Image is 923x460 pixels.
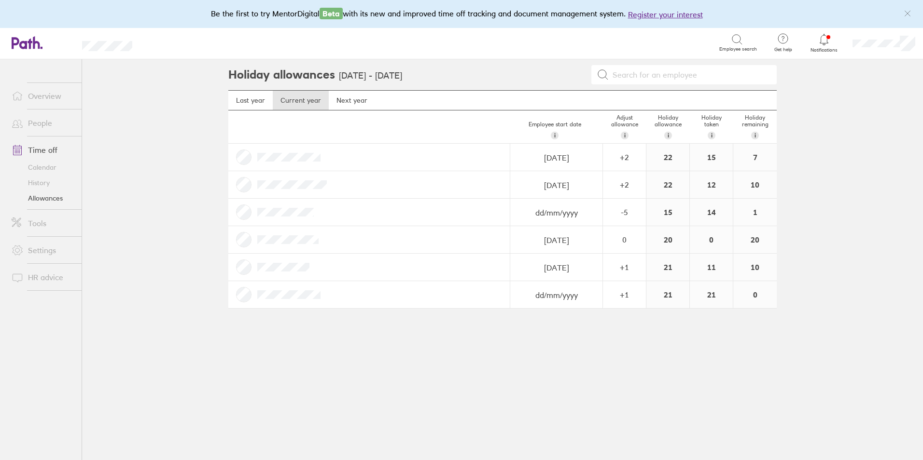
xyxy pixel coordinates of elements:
div: Search [158,38,183,47]
div: + 1 [603,290,645,299]
input: dd/mm/yyyy [511,144,602,171]
a: Next year [329,91,375,110]
span: Beta [320,8,343,19]
input: dd/mm/yyyy [511,227,602,254]
span: i [711,132,713,139]
div: 0 [603,235,645,244]
div: Be the first to try MentorDigital with its new and improved time off tracking and document manage... [211,8,713,20]
input: Search for an employee [609,66,771,84]
div: Holiday taken [690,110,733,143]
span: i [554,132,556,139]
div: 20 [646,226,689,253]
span: i [668,132,669,139]
div: 7 [733,144,777,171]
input: dd/mm/yyyy [511,199,602,226]
span: Notifications [809,47,840,53]
a: Time off [4,140,82,160]
input: dd/mm/yyyy [511,172,602,199]
a: Allowances [4,190,82,206]
span: i [624,132,626,139]
div: 21 [646,281,689,308]
a: Settings [4,241,82,260]
input: dd/mm/yyyy [511,282,602,309]
div: Employee start date [506,117,603,143]
div: 10 [733,171,777,198]
a: Overview [4,86,82,106]
div: + 2 [603,180,645,189]
span: i [755,132,756,139]
div: 15 [690,144,733,171]
div: 1 [733,199,777,226]
div: 21 [646,254,689,281]
h3: [DATE] - [DATE] [339,71,402,81]
a: Tools [4,214,82,233]
button: Register your interest [628,9,703,20]
a: Last year [228,91,273,110]
div: 21 [690,281,733,308]
span: Get help [768,47,799,53]
div: 0 [690,226,733,253]
div: Adjust allowance [603,110,646,143]
div: 0 [733,281,777,308]
div: Holiday remaining [733,110,777,143]
div: 15 [646,199,689,226]
a: Notifications [809,33,840,53]
div: 11 [690,254,733,281]
div: Holiday allowance [646,110,690,143]
a: History [4,175,82,190]
div: 20 [733,226,777,253]
input: dd/mm/yyyy [511,254,602,281]
div: + 2 [603,153,645,162]
a: Calendar [4,160,82,175]
div: 22 [646,171,689,198]
div: 10 [733,254,777,281]
a: People [4,113,82,133]
div: -5 [603,208,645,216]
div: + 1 [603,263,645,271]
a: Current year [273,91,329,110]
a: HR advice [4,268,82,287]
div: 14 [690,199,733,226]
h2: Holiday allowances [228,59,335,90]
div: 12 [690,171,733,198]
div: 22 [646,144,689,171]
span: Employee search [719,46,757,52]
